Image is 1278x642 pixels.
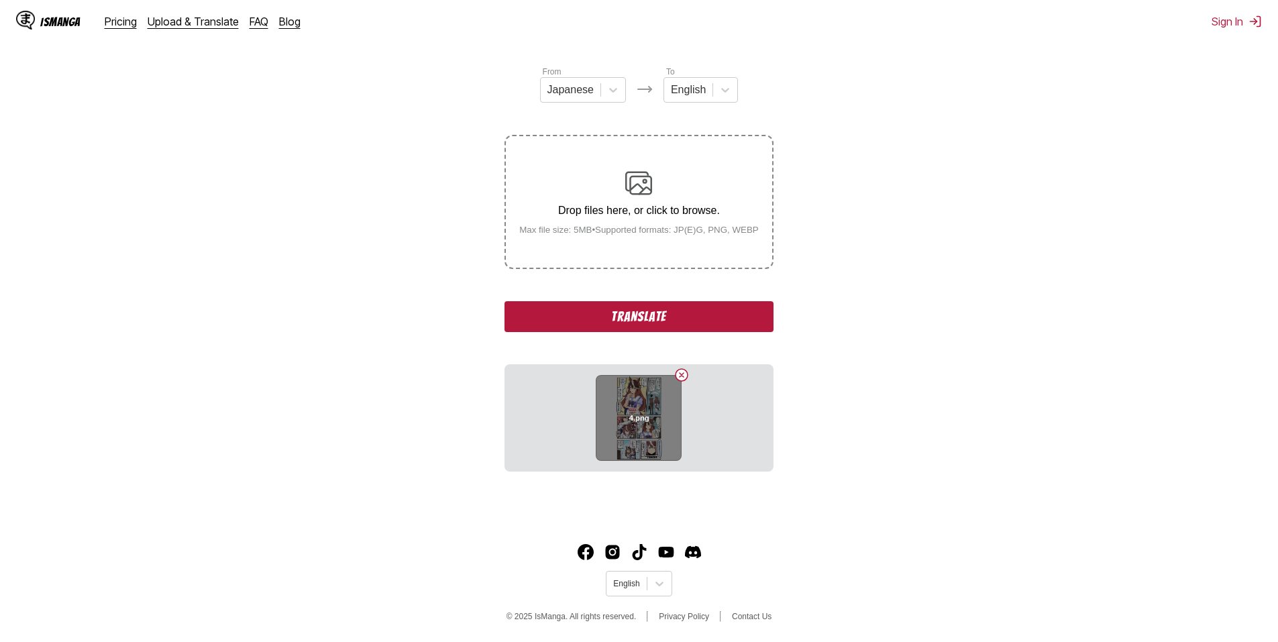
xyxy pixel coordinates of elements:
img: IsManga Logo [16,11,35,30]
img: IsManga Instagram [604,544,621,560]
a: Blog [279,15,301,28]
img: IsManga YouTube [658,544,674,560]
a: Contact Us [732,612,771,621]
a: IsManga LogoIsManga [16,11,105,32]
div: IsManga [40,15,81,28]
button: Translate [504,301,773,332]
a: Pricing [105,15,137,28]
span: © 2025 IsManga. All rights reserved. [507,612,637,621]
img: Languages icon [637,81,653,97]
img: Sign out [1248,15,1262,28]
button: Sign In [1212,15,1262,28]
a: FAQ [250,15,268,28]
label: From [543,67,562,76]
h6: 4.png [629,414,649,423]
img: IsManga Facebook [578,544,594,560]
p: Drop files here, or click to browse. [509,205,769,217]
img: IsManga Discord [685,544,701,560]
label: To [666,67,675,76]
a: TikTok [631,544,647,560]
a: Upload & Translate [148,15,239,28]
button: Delete image [674,367,690,383]
img: IsManga TikTok [631,544,647,560]
a: Youtube [658,544,674,560]
small: Max file size: 5MB • Supported formats: JP(E)G, PNG, WEBP [509,225,769,235]
a: Facebook [578,544,594,560]
input: Select language [613,579,615,588]
a: Privacy Policy [659,612,709,621]
a: Instagram [604,544,621,560]
a: Discord [685,544,701,560]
